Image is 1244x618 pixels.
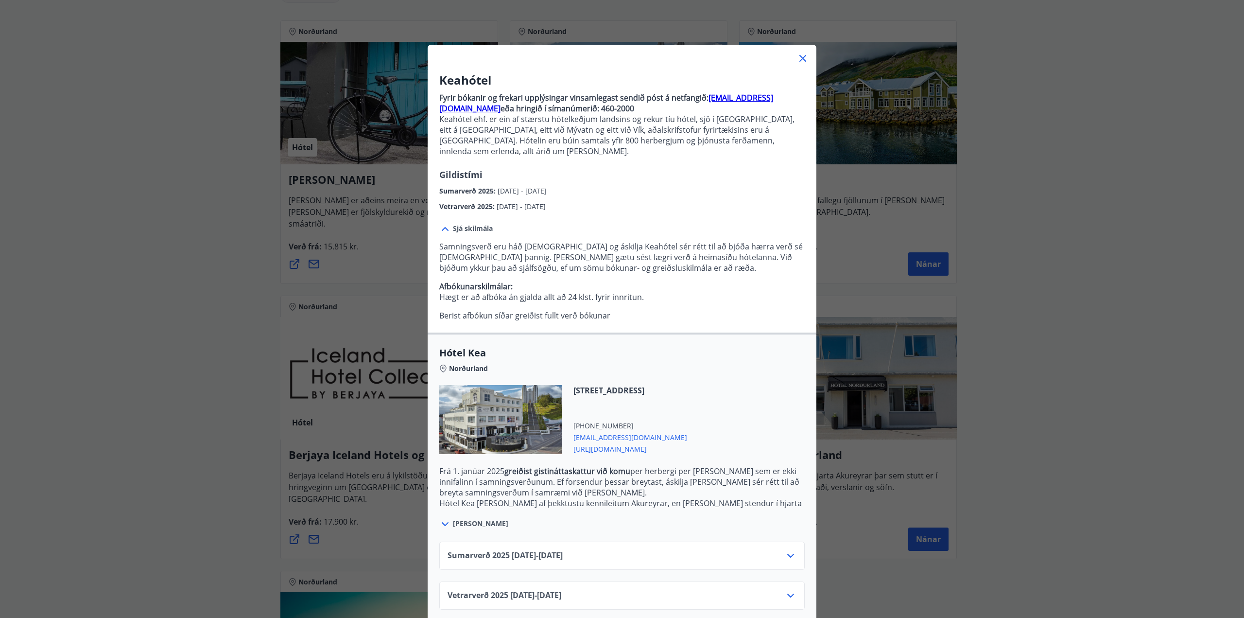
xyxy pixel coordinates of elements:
[501,103,634,114] strong: eða hringið í símanúmerið: 460-2000
[439,114,805,157] p: Keahótel ehf. er ein af stærstu hótelkeðjum landsins og rekur tíu hótel, sjö í [GEOGRAPHIC_DATA],...
[448,550,563,562] span: Sumarverð 2025 [DATE] - [DATE]
[497,202,546,211] span: [DATE] - [DATE]
[439,281,513,292] strong: Afbókunarskilmálar:
[439,466,805,498] p: Frá 1. janúar 2025 per herbergi per [PERSON_NAME] sem er ekki innifalinn í samningsverðunum. Ef f...
[439,72,805,88] h3: Keahótel
[573,431,687,442] span: [EMAIL_ADDRESS][DOMAIN_NAME]
[439,310,805,321] p: Berist afbókun síðar greiðist fullt verð bókunar
[439,92,708,103] strong: Fyrir bókanir og frekari upplýsingar vinsamlegast sendið póst á netfangið:
[448,590,561,601] span: Vetrarverð 2025 [DATE] - [DATE]
[439,186,498,195] span: Sumarverð 2025 :
[449,364,488,373] span: Norðurland
[439,281,805,302] p: Hægt er að afbóka án gjalda allt að 24 klst. fyrir innritun.
[439,92,773,114] a: [EMAIL_ADDRESS][DOMAIN_NAME]
[453,224,493,233] span: Sjá skilmála
[573,442,687,454] span: [URL][DOMAIN_NAME]
[453,519,508,529] span: [PERSON_NAME]
[439,498,805,541] p: Hótel Kea [PERSON_NAME] af þekktustu kennileitum Akureyrar, en [PERSON_NAME] stendur í hjarta mið...
[573,385,687,396] span: [STREET_ADDRESS]
[439,169,483,180] span: Gildistími
[504,466,630,477] strong: greiðist gistináttaskattur við komu
[439,346,805,360] span: Hótel Kea
[498,186,547,195] span: [DATE] - [DATE]
[573,421,687,431] span: [PHONE_NUMBER]
[439,202,497,211] span: Vetrarverð 2025 :
[439,241,805,273] p: Samningsverð eru háð [DEMOGRAPHIC_DATA] og áskilja Keahótel sér rétt til að bjóða hærra verð sé [...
